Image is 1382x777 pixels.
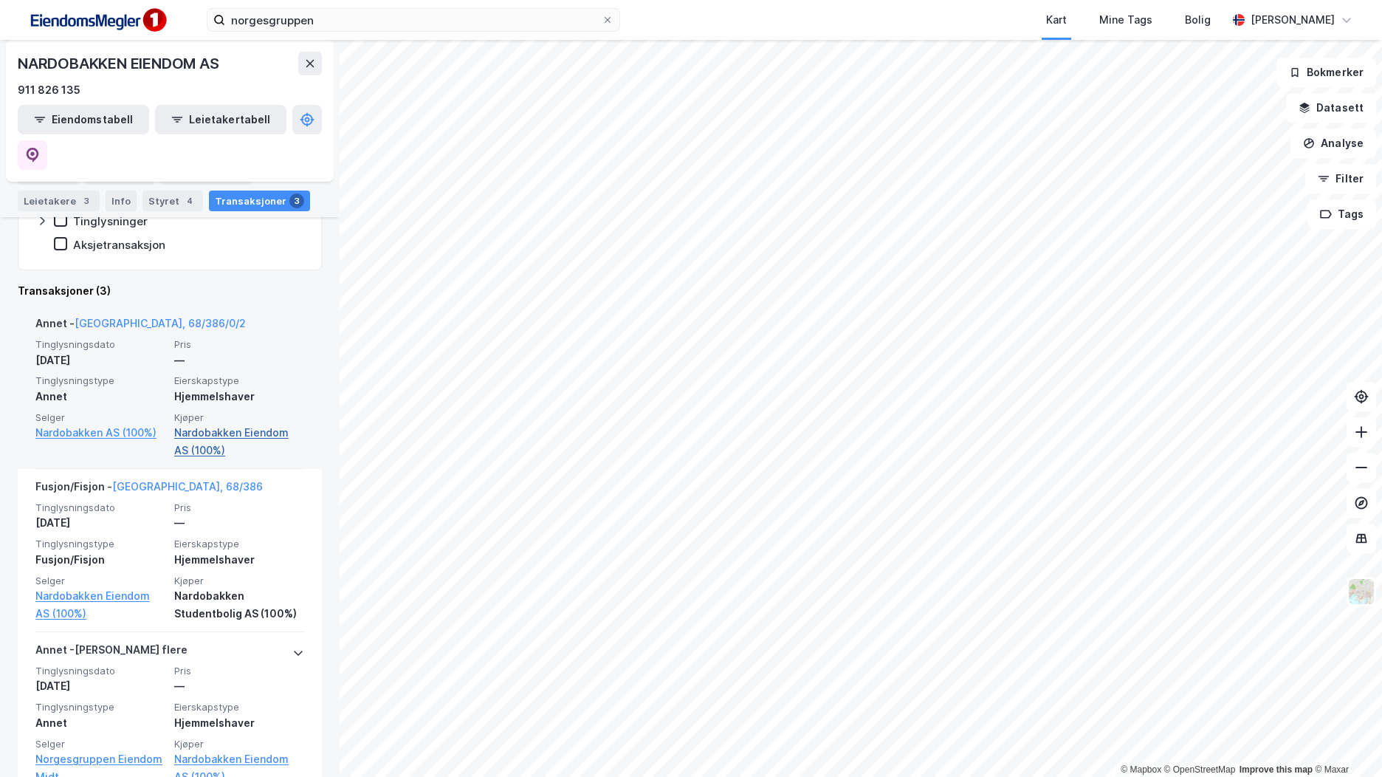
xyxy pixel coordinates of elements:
[174,374,304,387] span: Eierskapstype
[174,738,304,750] span: Kjøper
[155,105,286,134] button: Leietakertabell
[18,81,80,99] div: 911 826 135
[35,411,165,424] span: Selger
[1308,706,1382,777] div: Kontrollprogram for chat
[106,191,137,211] div: Info
[1305,164,1376,194] button: Filter
[1347,578,1375,606] img: Z
[18,105,149,134] button: Eiendomstabell
[35,352,165,369] div: [DATE]
[1307,199,1376,229] button: Tags
[225,9,602,31] input: Søk på adresse, matrikkel, gårdeiere, leietakere eller personer
[289,194,304,208] div: 3
[24,4,171,37] img: F4PB6Px+NJ5v8B7XTbfpPpyloAAAAASUVORK5CYII=
[182,194,197,208] div: 4
[73,238,165,252] div: Aksjetransaksjon
[1251,11,1335,29] div: [PERSON_NAME]
[142,191,203,211] div: Styret
[1164,764,1236,775] a: OpenStreetMap
[35,701,165,713] span: Tinglysningstype
[1046,11,1067,29] div: Kart
[174,352,304,369] div: —
[112,480,263,493] a: [GEOGRAPHIC_DATA], 68/386
[73,214,148,228] div: Tinglysninger
[209,191,310,211] div: Transaksjoner
[75,317,246,329] a: [GEOGRAPHIC_DATA], 68/386/0/2
[35,714,165,732] div: Annet
[1121,764,1161,775] a: Mapbox
[35,677,165,695] div: [DATE]
[174,502,304,514] span: Pris
[18,52,222,75] div: NARDOBAKKEN EIENDOM AS
[35,587,165,623] a: Nardobakken Eiendom AS (100%)
[174,388,304,405] div: Hjemmelshaver
[35,514,165,532] div: [DATE]
[174,587,304,623] div: Nardobakken Studentbolig AS (100%)
[18,191,100,211] div: Leietakere
[1276,58,1376,87] button: Bokmerker
[174,338,304,351] span: Pris
[174,411,304,424] span: Kjøper
[174,551,304,569] div: Hjemmelshaver
[174,575,304,587] span: Kjøper
[174,424,304,459] a: Nardobakken Eiendom AS (100%)
[35,338,165,351] span: Tinglysningsdato
[174,665,304,677] span: Pris
[35,424,165,442] a: Nardobakken AS (100%)
[35,374,165,387] span: Tinglysningstype
[35,641,188,665] div: Annet - [PERSON_NAME] flere
[1185,11,1211,29] div: Bolig
[174,514,304,532] div: —
[35,738,165,750] span: Selger
[35,551,165,569] div: Fusjon/Fisjon
[35,388,165,405] div: Annet
[174,538,304,550] span: Eierskapstype
[18,282,322,300] div: Transaksjoner (3)
[35,478,263,502] div: Fusjon/Fisjon -
[1308,706,1382,777] iframe: Chat Widget
[35,502,165,514] span: Tinglysningsdato
[174,701,304,713] span: Eierskapstype
[174,714,304,732] div: Hjemmelshaver
[35,665,165,677] span: Tinglysningsdato
[1286,93,1376,123] button: Datasett
[1240,764,1313,775] a: Improve this map
[174,677,304,695] div: —
[1290,129,1376,158] button: Analyse
[35,315,246,338] div: Annet -
[35,575,165,587] span: Selger
[79,194,94,208] div: 3
[35,538,165,550] span: Tinglysningstype
[1099,11,1152,29] div: Mine Tags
